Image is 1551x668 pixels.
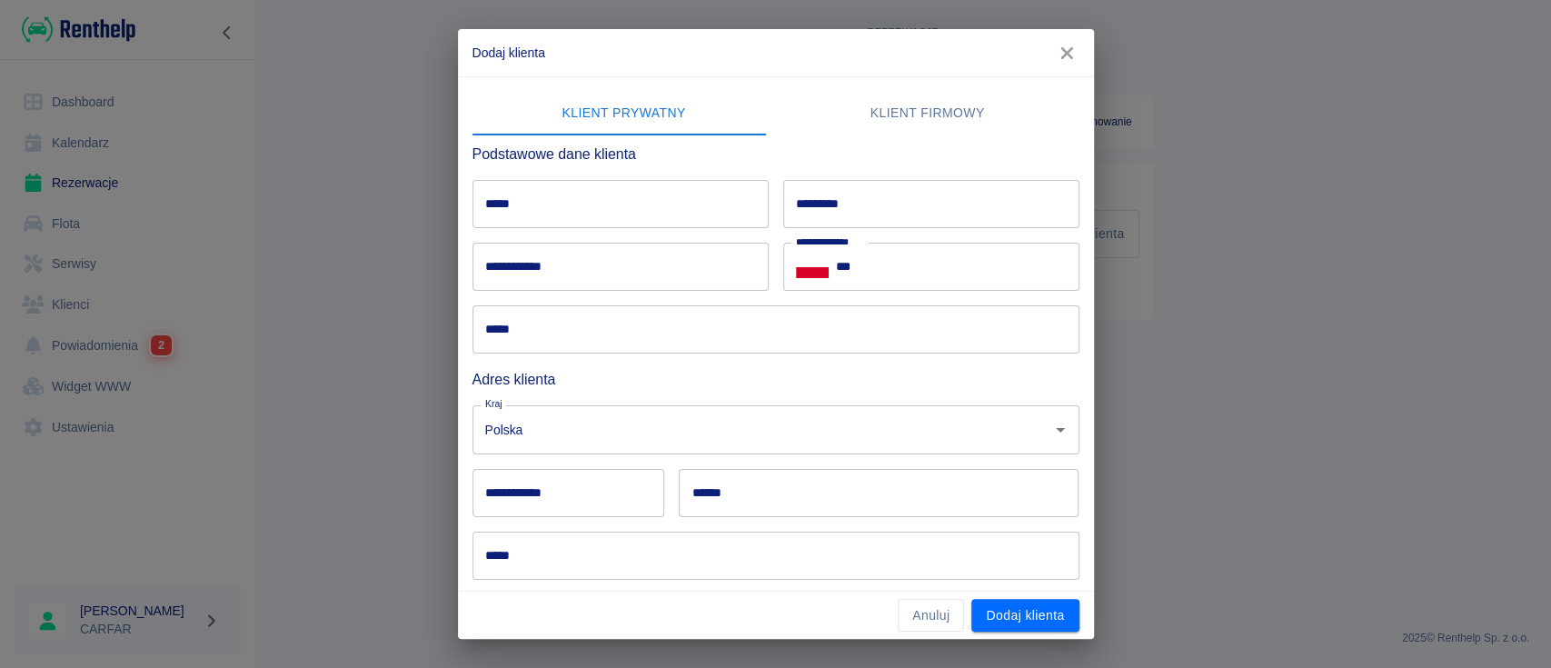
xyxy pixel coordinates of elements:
[796,254,829,281] button: Select country
[472,368,1079,391] h6: Adres klienta
[458,29,1094,76] h2: Dodaj klienta
[472,92,1079,135] div: lab API tabs example
[898,599,964,633] button: Anuluj
[472,92,776,135] button: Klient prywatny
[472,143,1079,165] h6: Podstawowe dane klienta
[776,92,1079,135] button: Klient firmowy
[971,599,1079,633] button: Dodaj klienta
[485,397,502,411] label: Kraj
[1048,417,1073,443] button: Otwórz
